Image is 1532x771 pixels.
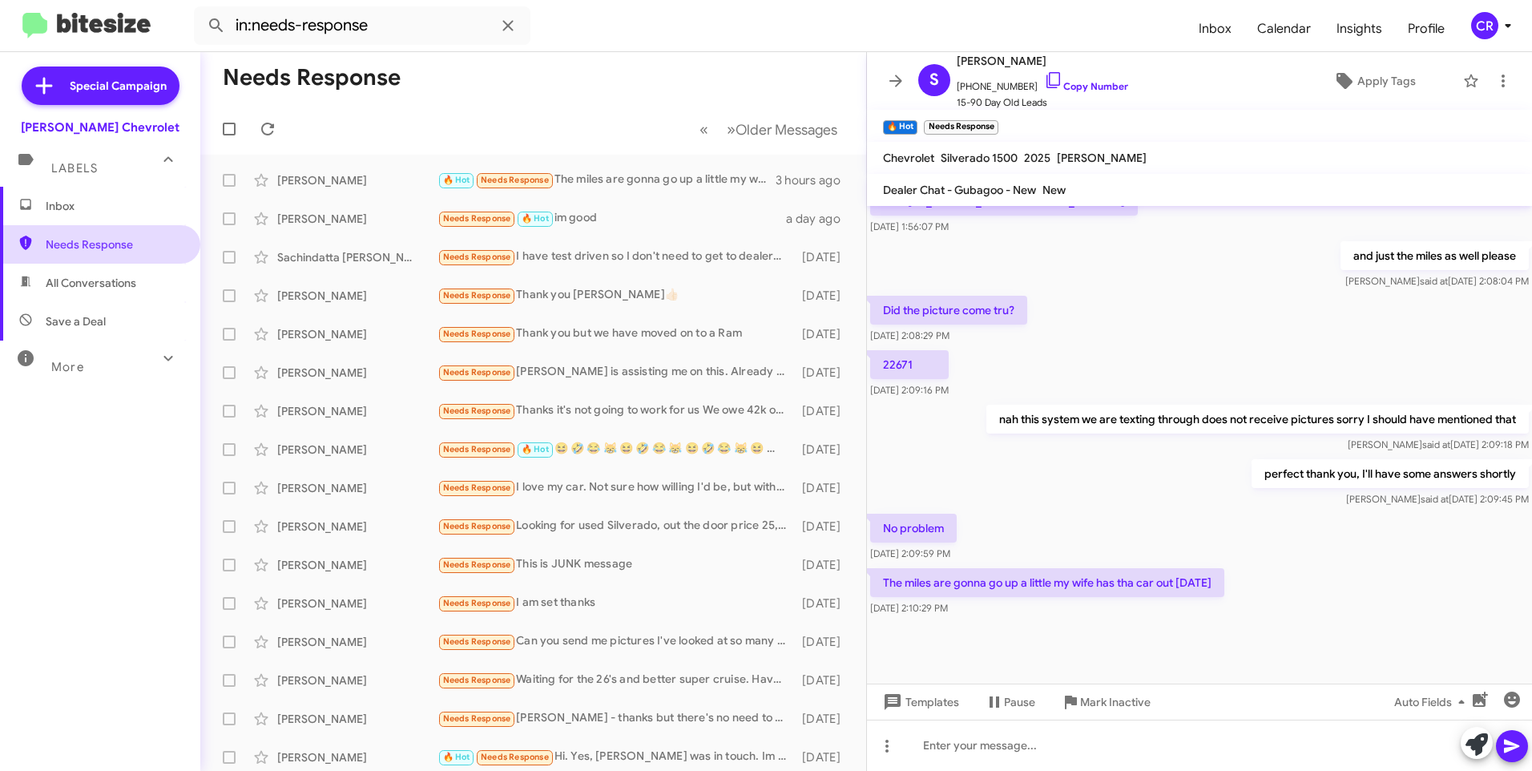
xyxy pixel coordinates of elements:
[717,113,847,146] button: Next
[443,213,511,224] span: Needs Response
[795,634,853,650] div: [DATE]
[1186,6,1244,52] a: Inbox
[795,557,853,573] div: [DATE]
[776,172,853,188] div: 3 hours ago
[443,521,511,531] span: Needs Response
[443,598,511,608] span: Needs Response
[870,329,949,341] span: [DATE] 2:08:29 PM
[986,405,1529,434] p: nah this system we are texting through does not receive pictures sorry I should have mentioned that
[194,6,530,45] input: Search
[972,688,1048,717] button: Pause
[867,688,972,717] button: Templates
[277,672,437,688] div: [PERSON_NAME]
[1471,12,1498,39] div: CR
[691,113,847,146] nav: Page navigation example
[437,748,795,766] div: Hi. Yes, [PERSON_NAME] was in touch. Im still considering it. Can u plz remind me how much u for ...
[870,296,1027,325] p: Did the picture come tru?
[443,559,511,570] span: Needs Response
[795,365,853,381] div: [DATE]
[957,51,1128,71] span: [PERSON_NAME]
[1381,688,1484,717] button: Auto Fields
[437,478,795,497] div: I love my car. Not sure how willing I'd be, but with the right price and my monthly payment remai...
[277,365,437,381] div: [PERSON_NAME]
[1420,275,1448,287] span: said at
[443,367,511,377] span: Needs Response
[957,71,1128,95] span: [PHONE_NUMBER]
[1042,183,1066,197] span: New
[277,403,437,419] div: [PERSON_NAME]
[1348,438,1529,450] span: [PERSON_NAME] [DATE] 2:09:18 PM
[1244,6,1324,52] a: Calendar
[443,290,511,301] span: Needs Response
[929,67,939,93] span: S
[1024,151,1050,165] span: 2025
[1057,151,1147,165] span: [PERSON_NAME]
[795,519,853,535] div: [DATE]
[481,752,549,762] span: Needs Response
[437,440,795,458] div: 😆 🤣 😂 😹 😆 🤣 😂 😹 😆 🤣 😂 😹 😆 🤣 😂 😹
[795,403,853,419] div: [DATE]
[437,171,776,189] div: The miles are gonna go up a little my wife has tha car out [DATE]
[870,514,957,543] p: No problem
[1395,6,1457,52] span: Profile
[46,198,182,214] span: Inbox
[522,444,549,454] span: 🔥 Hot
[1044,80,1128,92] a: Copy Number
[795,442,853,458] div: [DATE]
[870,568,1224,597] p: The miles are gonna go up a little my wife has tha car out [DATE]
[443,252,511,262] span: Needs Response
[277,519,437,535] div: [PERSON_NAME]
[522,213,549,224] span: 🔥 Hot
[51,360,84,374] span: More
[223,65,401,91] h1: Needs Response
[443,406,511,416] span: Needs Response
[795,595,853,612] div: [DATE]
[277,711,437,727] div: [PERSON_NAME]
[277,634,437,650] div: [PERSON_NAME]
[51,161,98,176] span: Labels
[437,325,795,343] div: Thank you but we have moved on to a Ram
[277,480,437,496] div: [PERSON_NAME]
[46,236,182,252] span: Needs Response
[443,444,511,454] span: Needs Response
[870,350,949,379] p: 22671
[880,688,959,717] span: Templates
[1004,688,1035,717] span: Pause
[870,220,949,232] span: [DATE] 1:56:07 PM
[277,211,437,227] div: [PERSON_NAME]
[437,248,795,266] div: I have test driven so I don't need to get to dealership again
[786,211,853,227] div: a day ago
[690,113,718,146] button: Previous
[443,175,470,185] span: 🔥 Hot
[443,482,511,493] span: Needs Response
[443,752,470,762] span: 🔥 Hot
[277,249,437,265] div: Sachindatta [PERSON_NAME]
[924,120,998,135] small: Needs Response
[277,442,437,458] div: [PERSON_NAME]
[437,209,786,228] div: im good
[1422,438,1450,450] span: said at
[21,119,179,135] div: [PERSON_NAME] Chevrolet
[870,547,950,559] span: [DATE] 2:09:59 PM
[437,286,795,305] div: Thank you [PERSON_NAME]👍🏻
[1324,6,1395,52] span: Insights
[437,632,795,651] div: Can you send me pictures I've looked at so many trucks
[727,119,736,139] span: »
[437,671,795,689] div: Waiting for the 26's and better super cruise. Have medical issue and the lane centering would be ...
[1421,493,1449,505] span: said at
[277,172,437,188] div: [PERSON_NAME]
[443,713,511,724] span: Needs Response
[795,249,853,265] div: [DATE]
[1345,275,1529,287] span: [PERSON_NAME] [DATE] 2:08:04 PM
[870,602,948,614] span: [DATE] 2:10:29 PM
[437,517,795,535] div: Looking for used Silverado, out the door price 25,000--28,000. Crew cab [DATE]-[DATE]
[795,672,853,688] div: [DATE]
[437,363,795,381] div: [PERSON_NAME] is assisting me on this. Already test drove the vehicle
[883,120,917,135] small: 🔥 Hot
[277,288,437,304] div: [PERSON_NAME]
[443,675,511,685] span: Needs Response
[46,313,106,329] span: Save a Deal
[437,402,795,420] div: Thanks it's not going to work for us We owe 42k on my expedition and it's only worth maybe 28- so...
